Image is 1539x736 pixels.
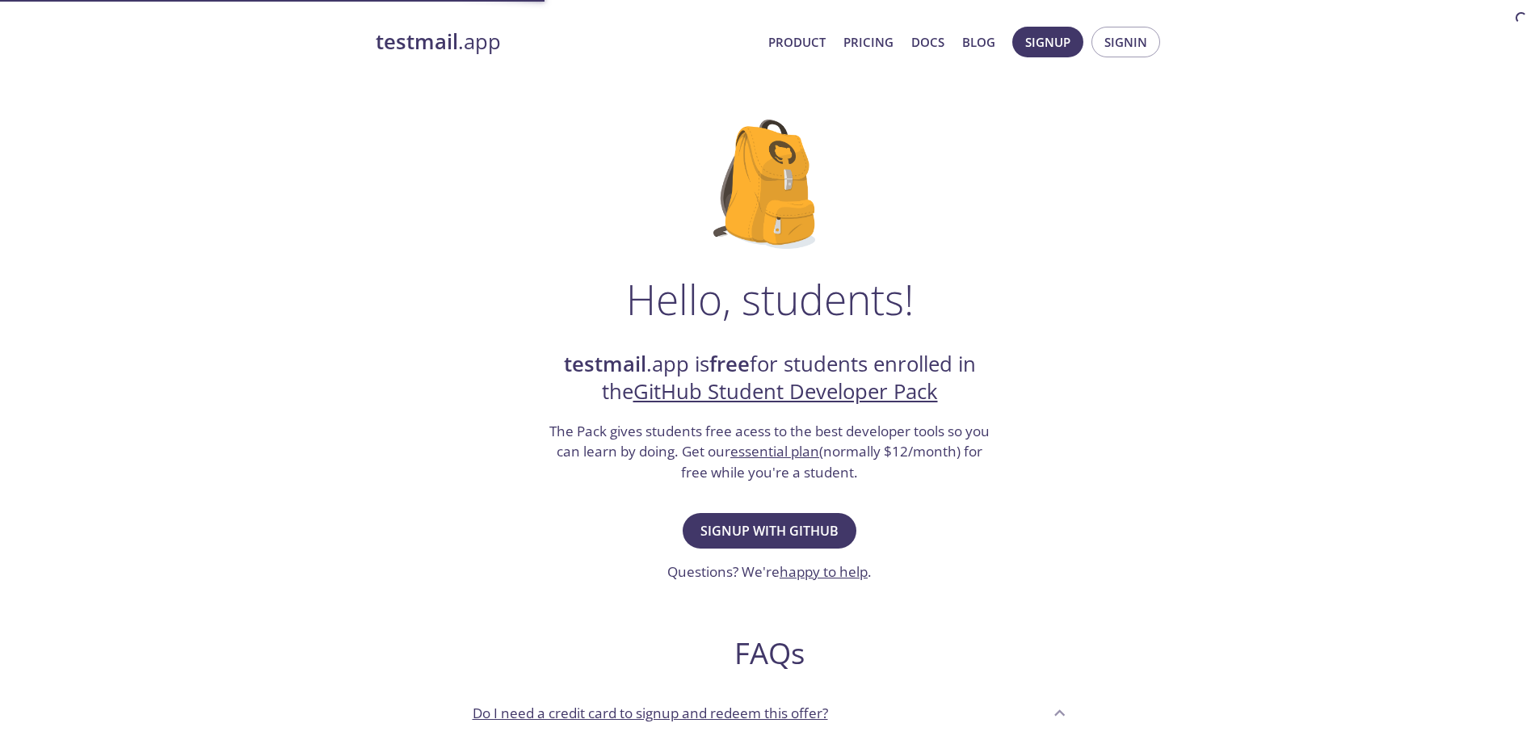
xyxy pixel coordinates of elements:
h3: Questions? We're . [667,561,872,582]
button: Signup [1012,27,1083,57]
p: Do I need a credit card to signup and redeem this offer? [473,703,828,724]
h2: .app is for students enrolled in the [548,351,992,406]
a: happy to help [780,562,868,581]
h3: The Pack gives students free acess to the best developer tools so you can learn by doing. Get our... [548,421,992,483]
a: Pricing [843,32,894,53]
span: Signin [1104,32,1147,53]
a: GitHub Student Developer Pack [633,377,938,406]
a: essential plan [730,442,819,461]
strong: testmail [376,27,458,56]
a: testmail.app [376,28,755,56]
div: Do I need a credit card to signup and redeem this offer? [460,691,1080,734]
button: Signup with GitHub [683,513,856,549]
a: Blog [962,32,995,53]
h2: FAQs [460,635,1080,671]
button: Signin [1091,27,1160,57]
span: Signup with GitHub [700,519,839,542]
a: Docs [911,32,944,53]
a: Product [768,32,826,53]
strong: free [709,350,750,378]
h1: Hello, students! [626,275,914,323]
span: Signup [1025,32,1070,53]
img: github-student-backpack.png [713,120,826,249]
strong: testmail [564,350,646,378]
